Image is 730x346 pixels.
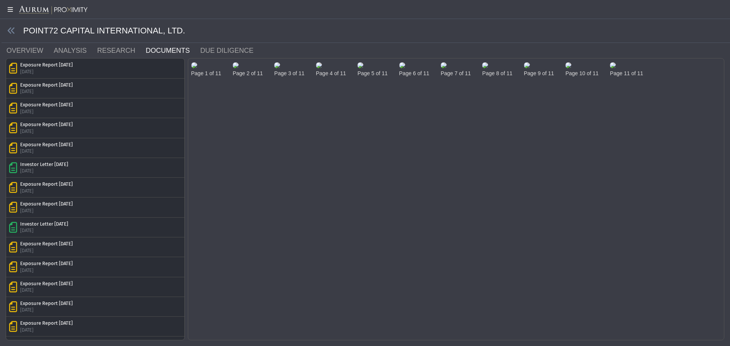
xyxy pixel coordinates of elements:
h4: Page 3 of 11 [274,70,304,77]
a: RESEARCH [97,43,145,58]
h4: Page 9 of 11 [524,70,554,77]
img: 0735d0ec-3990-459e-837a-340eb3f7176b [524,62,530,68]
img: af658b31-a4b2-4d59-b65e-12d51ba15617 [357,62,363,68]
div: [DATE] [20,68,73,75]
div: [DATE] [20,327,73,333]
div: Exposure Report [DATE] [20,141,73,148]
h4: Page 8 of 11 [482,70,512,77]
h4: Page 10 of 11 [565,70,598,77]
div: Exposure Report [DATE] [20,101,73,108]
h4: Page 11 of 11 [610,70,643,77]
div: Investor Letter [DATE] [20,221,68,228]
h4: Page 4 of 11 [316,70,346,77]
div: Exposure Report [DATE] [20,62,73,68]
img: 64ddca74-1304-419c-9f75-4d3a4b0ebd8b [441,62,447,68]
img: 949b0dd3-5e3f-4272-a728-9fcad9c60011 [399,62,405,68]
div: Exposure Report [DATE] [20,260,73,267]
a: ANALYSIS [53,43,96,58]
div: Investor Letter [DATE] [20,161,68,168]
div: [DATE] [20,188,73,194]
a: DUE DILIGENCE [200,43,263,58]
div: Exposure Report [DATE] [20,300,73,307]
div: [DATE] [20,247,73,254]
img: ea16f495-4ad1-45a7-b47c-9cb9f9373659 [610,62,616,68]
div: Exposure Report [DATE] [20,181,73,188]
h4: Page 2 of 11 [233,70,263,77]
img: 0a51136f-914c-462c-998a-220f548b2d90 [565,62,571,68]
div: [DATE] [20,167,68,174]
h4: Page 7 of 11 [441,70,471,77]
div: Exposure Report [DATE] [20,320,73,327]
div: [DATE] [20,207,73,214]
img: c2163062-c239-4028-8eb5-c0e525b3ebd9 [274,62,280,68]
h4: Page 1 of 11 [191,70,221,77]
div: [DATE] [20,128,73,135]
div: [DATE] [20,108,73,115]
img: a213ca09-4bcd-457b-812c-be6d5c4861fb [482,62,488,68]
div: POINT72 CAPITAL INTERNATIONAL, LTD. [2,19,730,43]
div: [DATE] [20,88,73,95]
h4: Page 6 of 11 [399,70,429,77]
img: 5a453438-ac8a-49b7-af03-5d259f9fa0f9 [316,62,322,68]
h4: Page 5 of 11 [357,70,387,77]
div: Exposure Report [DATE] [20,121,73,128]
img: Aurum-Proximity%20white.svg [19,6,87,15]
img: de7ac890-aa0c-4022-ade3-73ed538a7e33 [191,62,197,68]
div: Exposure Report [DATE] [20,240,73,247]
div: [DATE] [20,148,73,155]
img: 9c0f917b-5a42-4ea2-a8dd-270f8ee07249 [233,62,239,68]
div: [DATE] [20,227,68,234]
div: [DATE] [20,287,73,294]
div: Exposure Report [DATE] [20,82,73,88]
div: Exposure Report [DATE] [20,280,73,287]
div: Exposure Report [DATE] [20,201,73,207]
a: DOCUMENTS [145,43,200,58]
a: OVERVIEW [6,43,53,58]
div: [DATE] [20,307,73,313]
div: [DATE] [20,267,73,274]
